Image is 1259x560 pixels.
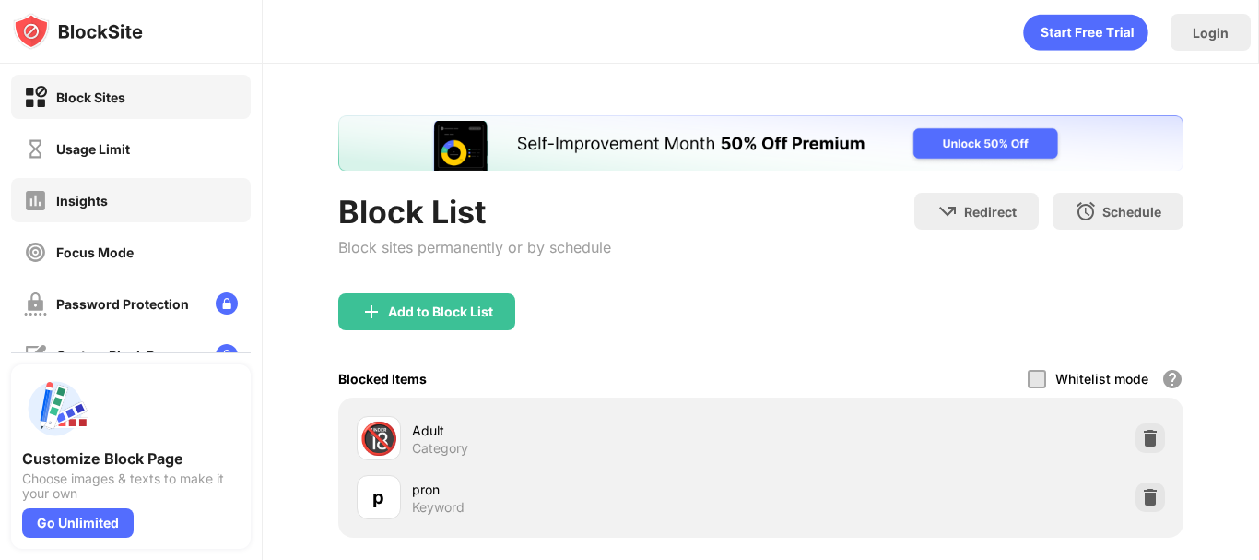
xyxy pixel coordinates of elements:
div: Whitelist mode [1055,371,1148,387]
div: Schedule [1102,204,1161,220]
img: push-custom-page.svg [22,375,88,442]
img: password-protection-off.svg [24,292,47,316]
div: Custom Block Page [56,348,178,363]
div: Category [412,440,468,457]
div: Customize Block Page [22,449,240,468]
div: Blocked Items [338,371,427,387]
div: p [372,483,384,511]
div: Login [1193,25,1229,41]
img: customize-block-page-off.svg [24,344,47,367]
img: lock-menu.svg [216,292,238,315]
div: Block sites permanently or by schedule [338,238,611,256]
div: Focus Mode [56,244,134,260]
div: Redirect [964,204,1017,220]
div: Insights [56,193,108,209]
div: Go Unlimited [22,508,134,538]
div: Block Sites [56,89,125,105]
img: logo-blocksite.svg [13,13,143,50]
img: lock-menu.svg [216,344,238,366]
div: Password Protection [56,296,189,312]
img: time-usage-off.svg [24,137,47,161]
img: focus-off.svg [24,241,47,264]
iframe: Banner [338,115,1183,171]
div: Usage Limit [56,141,130,157]
img: insights-off.svg [24,189,47,212]
div: Add to Block List [388,304,493,319]
div: animation [1023,14,1148,51]
img: block-on.svg [24,86,47,109]
div: 🔞 [359,420,398,458]
div: Choose images & texts to make it your own [22,471,240,501]
div: Keyword [412,499,465,516]
div: Adult [412,421,761,440]
div: pron [412,480,761,499]
div: Block List [338,193,611,231]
